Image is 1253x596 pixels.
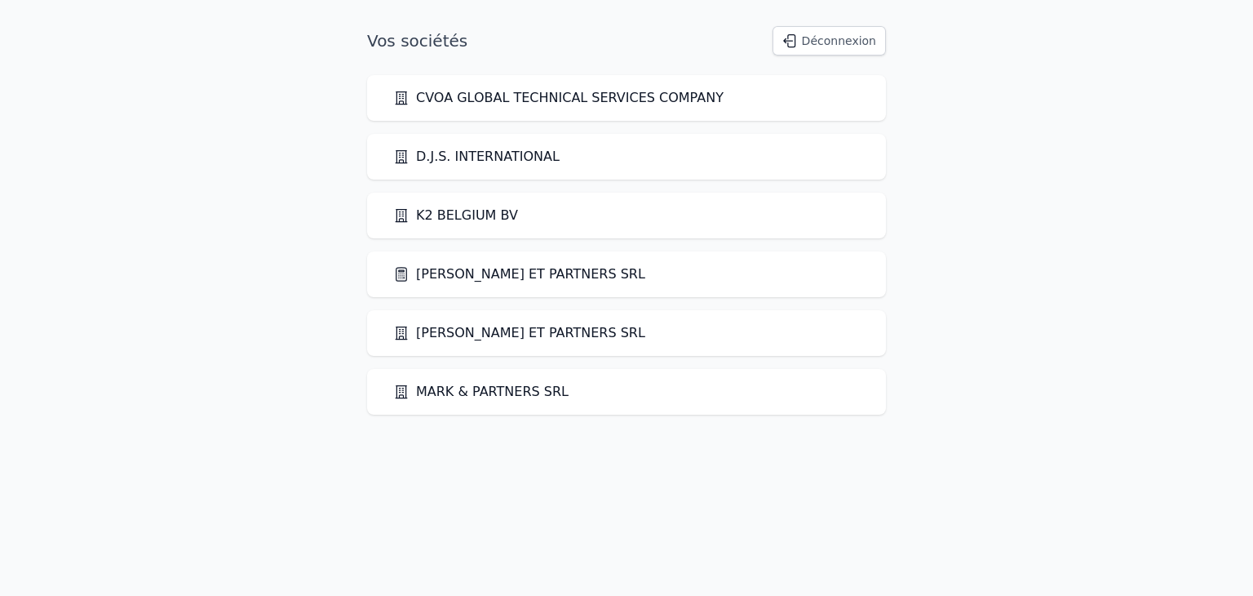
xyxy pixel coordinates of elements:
button: Déconnexion [773,26,886,56]
h1: Vos sociétés [367,29,467,52]
a: D.J.S. INTERNATIONAL [393,147,560,167]
a: MARK & PARTNERS SRL [393,382,569,402]
a: [PERSON_NAME] ET PARTNERS SRL [393,265,645,284]
a: [PERSON_NAME] ET PARTNERS SRL [393,323,645,343]
a: K2 BELGIUM BV [393,206,518,225]
a: CVOA GLOBAL TECHNICAL SERVICES COMPANY [393,88,724,108]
